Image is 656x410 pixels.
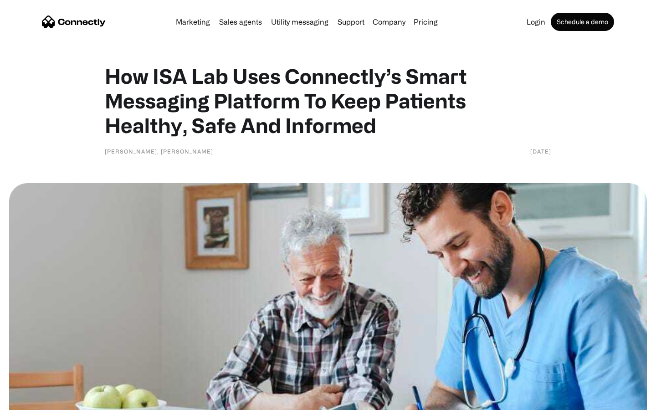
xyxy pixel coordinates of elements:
[267,18,332,26] a: Utility messaging
[105,147,213,156] div: [PERSON_NAME], [PERSON_NAME]
[42,15,106,29] a: home
[215,18,266,26] a: Sales agents
[370,15,408,28] div: Company
[334,18,368,26] a: Support
[551,13,614,31] a: Schedule a demo
[373,15,405,28] div: Company
[18,394,55,407] ul: Language list
[105,64,551,138] h1: How ISA Lab Uses Connectly’s Smart Messaging Platform To Keep Patients Healthy, Safe And Informed
[530,147,551,156] div: [DATE]
[172,18,214,26] a: Marketing
[9,394,55,407] aside: Language selected: English
[410,18,441,26] a: Pricing
[523,18,549,26] a: Login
